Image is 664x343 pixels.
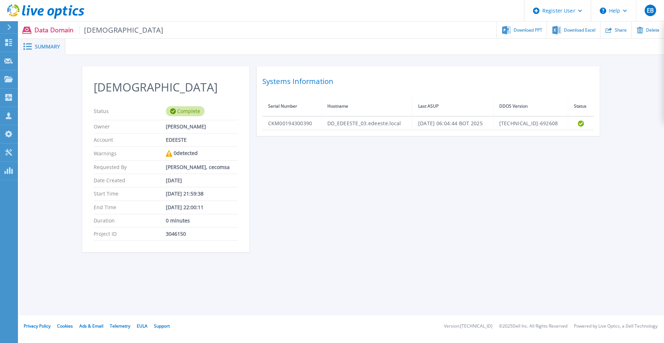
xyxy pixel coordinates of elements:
a: Cookies [57,323,73,329]
li: © 2025 Dell Inc. All Rights Reserved [499,324,567,329]
div: 0 minutes [166,218,238,224]
div: EDEESTE [166,137,238,143]
div: [DATE] [166,178,238,183]
span: EB [647,8,654,13]
th: Status [568,97,594,116]
p: Date Created [94,178,166,183]
a: Telemetry [110,323,130,329]
span: Delete [646,28,659,32]
div: [PERSON_NAME] [166,124,238,130]
a: Support [154,323,170,329]
a: Privacy Policy [24,323,51,329]
td: DD_EDEESTE_03.edeeste.local [321,116,412,130]
li: Version: [TECHNICAL_ID] [444,324,492,329]
div: [PERSON_NAME], cecomsa [166,164,238,170]
th: Hostname [321,97,412,116]
p: Status [94,106,166,116]
span: Download PPT [514,28,542,32]
div: [DATE] 22:00:11 [166,205,238,210]
p: Duration [94,218,166,224]
td: [DATE] 06:04:44 BOT 2025 [412,116,493,130]
span: Summary [35,44,60,49]
p: Project ID [94,231,166,237]
td: [TECHNICAL_ID]-692608 [493,116,568,130]
a: Ads & Email [79,323,103,329]
p: Data Domain [34,26,164,34]
th: Last ASUP [412,97,493,116]
td: CKM00194300390 [262,116,322,130]
p: Owner [94,124,166,130]
span: Download Excel [564,28,595,32]
li: Powered by Live Optics, a Dell Technology [574,324,658,329]
p: Requested By [94,164,166,170]
div: [DATE] 21:59:38 [166,191,238,197]
div: 0 detected [166,150,238,157]
h2: Systems Information [262,75,594,88]
div: Complete [166,106,205,116]
th: DDOS Version [493,97,568,116]
span: Share [615,28,627,32]
p: Start Time [94,191,166,197]
p: Account [94,137,166,143]
div: 3046150 [166,231,238,237]
h2: [DEMOGRAPHIC_DATA] [94,81,238,94]
span: [DEMOGRAPHIC_DATA] [79,26,164,34]
p: End Time [94,205,166,210]
p: Warnings [94,150,166,157]
th: Serial Number [262,97,322,116]
a: EULA [137,323,148,329]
